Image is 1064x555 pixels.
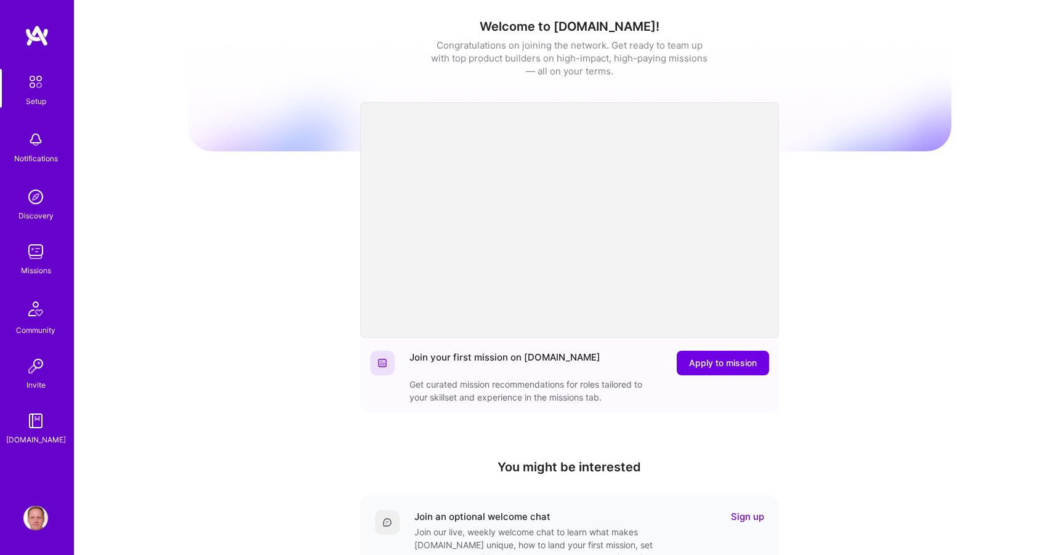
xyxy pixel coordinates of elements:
div: Join an optional welcome chat [414,510,550,523]
div: Congratulations on joining the network. Get ready to team up with top product builders on high-im... [431,39,708,78]
img: Invite [23,354,48,378]
div: Notifications [14,152,58,165]
a: Sign up [731,510,764,523]
img: guide book [23,409,48,433]
h1: Welcome to [DOMAIN_NAME]! [188,19,951,34]
div: Get curated mission recommendations for roles tailored to your skillset and experience in the mis... [409,378,656,404]
button: Apply to mission [677,351,769,375]
img: Website [377,358,387,368]
iframe: video [360,102,779,338]
img: setup [23,69,49,95]
img: Community [21,294,50,324]
div: [DOMAIN_NAME] [6,433,66,446]
img: discovery [23,185,48,209]
img: logo [25,25,49,47]
img: teamwork [23,239,48,264]
span: Apply to mission [689,357,757,369]
div: Setup [26,95,46,108]
div: Invite [26,378,46,391]
img: User Avatar [23,506,48,530]
div: Join your first mission on [DOMAIN_NAME] [409,351,600,375]
img: bell [23,127,48,152]
img: Comment [382,517,392,527]
div: Community [16,324,55,337]
h4: You might be interested [360,460,779,474]
div: Discovery [18,209,54,222]
div: Missions [21,264,51,277]
a: User Avatar [20,506,51,530]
